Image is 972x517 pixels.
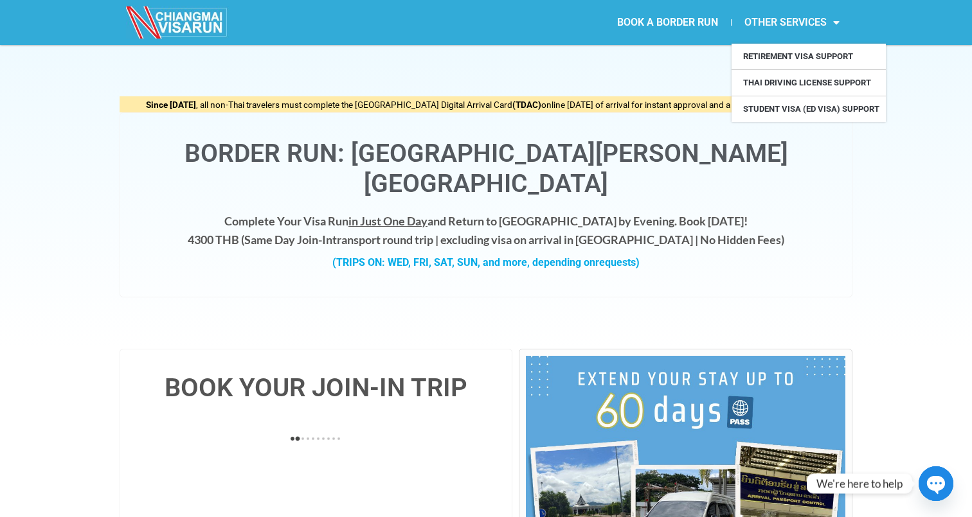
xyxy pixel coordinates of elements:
ul: OTHER SERVICES [732,44,886,122]
strong: (TRIPS ON: WED, FRI, SAT, SUN, and more, depending on [332,256,640,268]
strong: Since [DATE] [146,100,196,110]
strong: Same Day Join-In [244,232,332,247]
span: , all non-Thai travelers must complete the [GEOGRAPHIC_DATA] Digital Arrival Card online [DATE] o... [146,100,826,110]
h1: Border Run: [GEOGRAPHIC_DATA][PERSON_NAME][GEOGRAPHIC_DATA] [133,139,839,199]
a: Thai Driving License Support [732,70,886,96]
strong: (TDAC) [512,100,541,110]
span: in Just One Day [348,214,428,228]
span: requests) [595,256,640,268]
a: Retirement Visa Support [732,44,886,69]
nav: Menu [486,8,852,37]
a: BOOK A BORDER RUN [604,8,731,37]
h4: Complete Your Visa Run and Return to [GEOGRAPHIC_DATA] by Evening. Book [DATE]! 4300 THB ( transp... [133,212,839,249]
h4: BOOK YOUR JOIN-IN TRIP [133,375,499,401]
a: Student Visa (ED Visa) Support [732,96,886,122]
a: OTHER SERVICES [732,8,852,37]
